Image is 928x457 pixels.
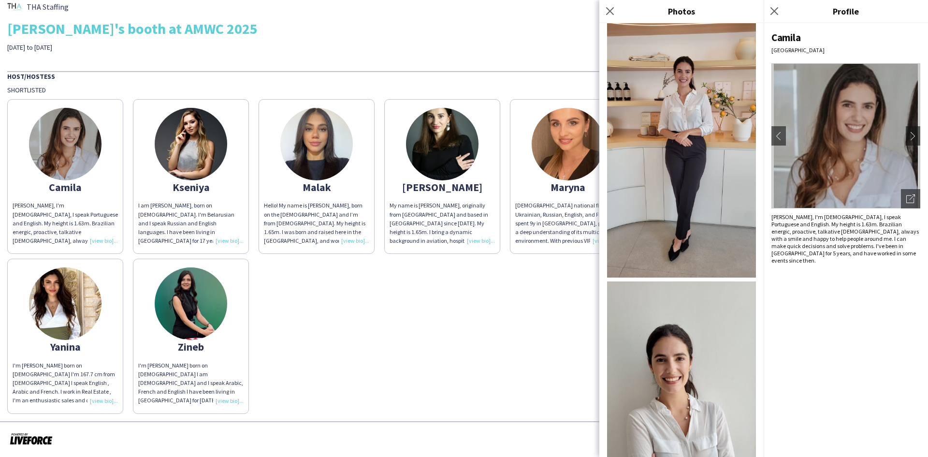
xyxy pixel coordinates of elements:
div: My name is [PERSON_NAME], originally from [GEOGRAPHIC_DATA] and based in [GEOGRAPHIC_DATA] since ... [390,201,495,245]
span: THA Staffing [27,2,69,11]
span: I am [PERSON_NAME], born on [DEMOGRAPHIC_DATA]. I'm Belarusian and I speak Russian and English la... [138,202,240,253]
div: [DEMOGRAPHIC_DATA] national fluent in Ukrainian, Russian, English, and French. I spent 9y in [GEO... [515,201,621,245]
img: thumb-670adb23170e3.jpeg [280,108,353,180]
img: thumb-8fa862a2-4ba6-4d8c-b812-4ab7bb08ac6d.jpg [155,267,227,340]
div: Yanina [13,342,118,351]
div: Camila [771,31,920,44]
img: thumb-671b7c58dfd28.jpeg [532,108,604,180]
h3: Profile [764,5,928,17]
div: Shortlisted [7,86,921,94]
div: [PERSON_NAME]'s booth at AMWC 2025 [7,21,921,36]
img: thumb-6246947601a70.jpeg [29,108,101,180]
img: thumb-ea862859-c545-4441-88d3-c89daca9f7f7.jpg [406,108,478,180]
div: [DATE] to [DATE] [7,43,327,52]
div: I'm [PERSON_NAME] born on [DEMOGRAPHIC_DATA] I am [DEMOGRAPHIC_DATA] and I speak Arabic, French a... [138,361,244,405]
div: Camila [13,183,118,192]
div: Hello! My name is [PERSON_NAME], born on the [DEMOGRAPHIC_DATA] and I’m from [DEMOGRAPHIC_DATA]. ... [264,201,369,245]
img: Crew photo 632673 [607,13,756,278]
div: Zineb [138,342,244,351]
div: Host/Hostess [7,71,921,81]
img: Powered by Liveforce [10,432,53,445]
div: [GEOGRAPHIC_DATA] [771,46,920,54]
div: Maryna [515,183,621,192]
img: thumb-6137c2e20776d.jpeg [155,108,227,180]
div: [PERSON_NAME], I'm [DEMOGRAPHIC_DATA], I speak Portuguese and English. My height is 1.63m. Brazil... [771,213,920,264]
div: [PERSON_NAME], I'm [DEMOGRAPHIC_DATA], I speak Portuguese and English. My height is 1.63m. Brazil... [13,201,118,245]
h3: Photos [599,5,764,17]
div: [PERSON_NAME] [390,183,495,192]
div: Kseniya [138,183,244,192]
div: Malak [264,183,369,192]
div: Open photos pop-in [901,189,920,208]
img: thumb-652e711b4454b.jpeg [29,267,101,340]
img: Crew avatar or photo [771,63,920,208]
